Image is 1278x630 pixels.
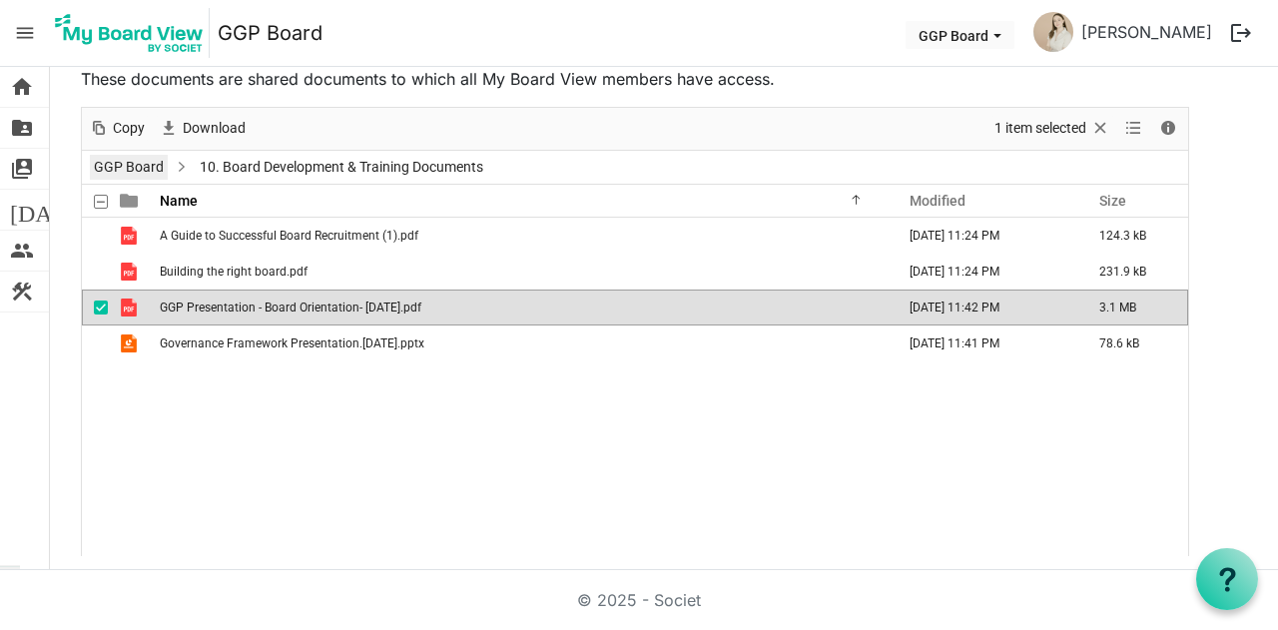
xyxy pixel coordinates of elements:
[218,13,322,53] a: GGP Board
[160,265,308,279] span: Building the right board.pdf
[1121,116,1145,141] button: View dropdownbutton
[992,116,1088,141] span: 1 item selected
[154,254,889,290] td: Building the right board.pdf is template cell column header Name
[1078,290,1188,325] td: 3.1 MB is template cell column header Size
[910,193,965,209] span: Modified
[1151,108,1185,150] div: Details
[154,218,889,254] td: A Guide to Successful Board Recruitment (1).pdf is template cell column header Name
[49,8,210,58] img: My Board View Logo
[1117,108,1151,150] div: View
[987,108,1117,150] div: Clear selection
[10,149,34,189] span: switch_account
[10,108,34,148] span: folder_shared
[10,272,34,312] span: construction
[156,116,250,141] button: Download
[10,231,34,271] span: people
[154,290,889,325] td: GGP Presentation - Board Orientation- Sept 2023.pdf is template cell column header Name
[86,116,149,141] button: Copy
[152,108,253,150] div: Download
[108,254,154,290] td: is template cell column header type
[108,290,154,325] td: is template cell column header type
[889,325,1078,361] td: September 19, 2023 11:41 PM column header Modified
[1073,12,1220,52] a: [PERSON_NAME]
[196,155,487,180] span: 10. Board Development & Training Documents
[1078,254,1188,290] td: 231.9 kB is template cell column header Size
[154,325,889,361] td: Governance Framework Presentation.February 2022.pptx is template cell column header Name
[81,67,1189,91] p: These documents are shared documents to which all My Board View members have access.
[160,193,198,209] span: Name
[49,8,218,58] a: My Board View Logo
[82,108,152,150] div: Copy
[160,336,424,350] span: Governance Framework Presentation.[DATE].pptx
[82,218,108,254] td: checkbox
[1033,12,1073,52] img: ddDwz0xpzZVKRxv6rfQunLRhqTonpR19bBYhwCCreK_N_trmNrH_-5XbXXOgsUaIzMZd-qByIoR1xmoWdbg5qw_thumb.png
[1220,12,1262,54] button: logout
[889,254,1078,290] td: September 19, 2023 11:24 PM column header Modified
[889,218,1078,254] td: September 19, 2023 11:24 PM column header Modified
[6,14,44,52] span: menu
[10,190,87,230] span: [DATE]
[108,218,154,254] td: is template cell column header type
[160,229,418,243] span: A Guide to Successful Board Recruitment (1).pdf
[90,155,168,180] a: GGP Board
[160,301,421,315] span: GGP Presentation - Board Orientation- [DATE].pdf
[82,254,108,290] td: checkbox
[82,325,108,361] td: checkbox
[108,325,154,361] td: is template cell column header type
[10,67,34,107] span: home
[1078,218,1188,254] td: 124.3 kB is template cell column header Size
[889,290,1078,325] td: September 19, 2023 11:42 PM column header Modified
[82,290,108,325] td: checkbox
[577,590,701,610] a: © 2025 - Societ
[1155,116,1182,141] button: Details
[1099,193,1126,209] span: Size
[111,116,147,141] span: Copy
[906,21,1014,49] button: GGP Board dropdownbutton
[991,116,1114,141] button: Selection
[181,116,248,141] span: Download
[1078,325,1188,361] td: 78.6 kB is template cell column header Size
